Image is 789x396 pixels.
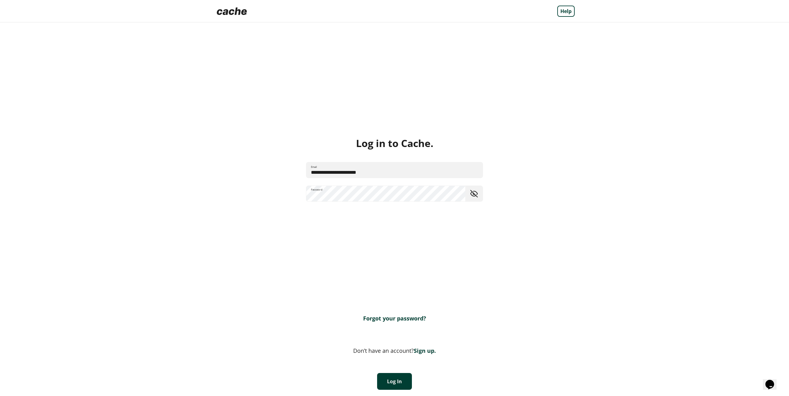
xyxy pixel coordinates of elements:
button: Log In [377,373,412,390]
a: Forgot your password? [363,315,426,322]
iframe: chat widget [763,371,783,390]
a: Help [557,6,575,17]
label: Email [311,165,317,169]
div: Don’t have an account? [214,347,575,354]
button: toggle password visibility [468,187,480,200]
label: Password [311,188,322,191]
img: Logo [214,5,249,17]
a: Sign up. [414,347,436,354]
div: Log in to Cache. [214,137,575,150]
